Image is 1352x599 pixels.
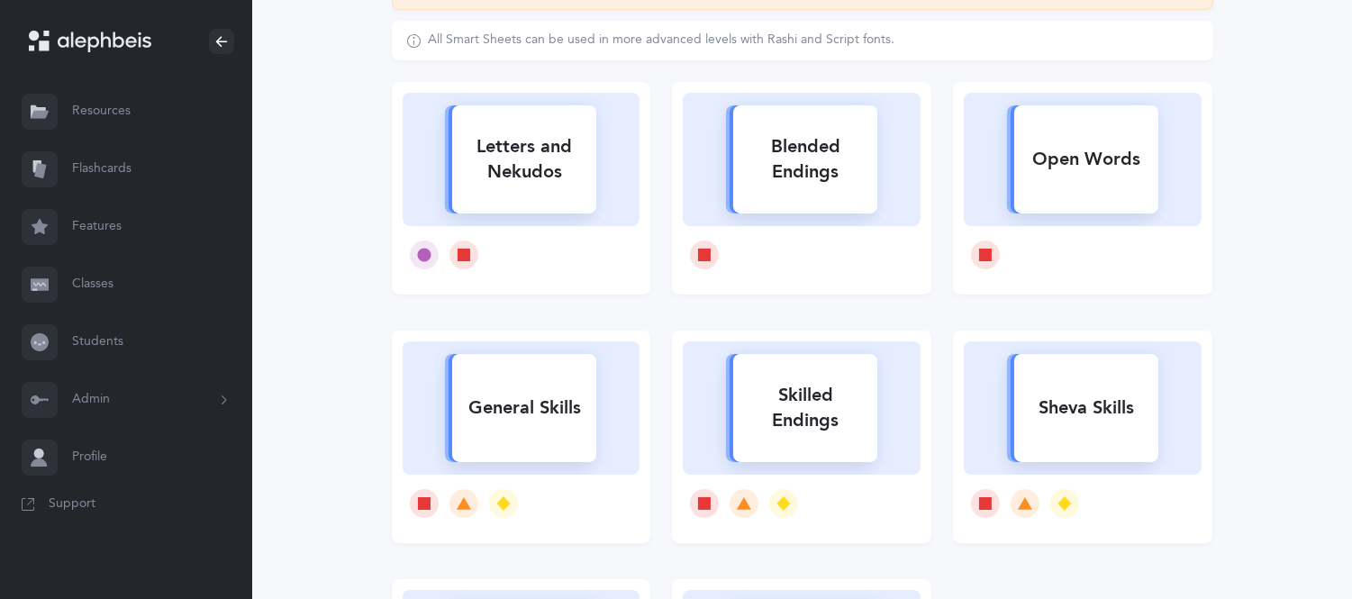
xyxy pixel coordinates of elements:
[452,385,596,431] div: General Skills
[733,372,877,444] div: Skilled Endings
[733,123,877,195] div: Blended Endings
[49,495,95,513] span: Support
[452,123,596,195] div: Letters and Nekudos
[429,32,895,50] div: All Smart Sheets can be used in more advanced levels with Rashi and Script fonts.
[1014,385,1158,431] div: Sheva Skills
[1014,136,1158,183] div: Open Words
